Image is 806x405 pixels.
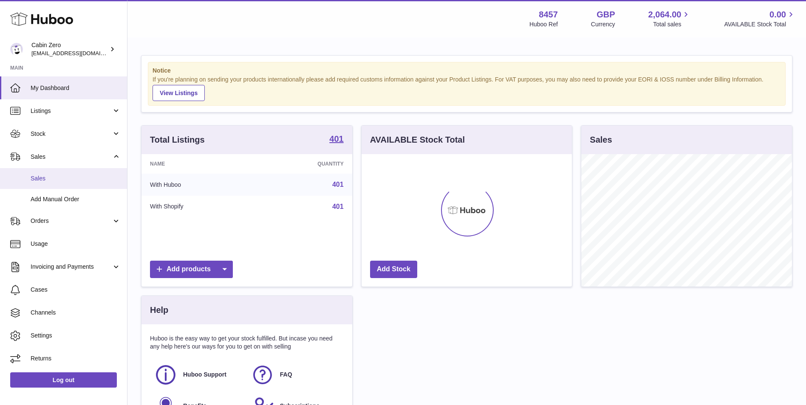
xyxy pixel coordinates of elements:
strong: GBP [597,9,615,20]
a: View Listings [153,85,205,101]
span: Stock [31,130,112,138]
span: AVAILABLE Stock Total [724,20,796,28]
span: [EMAIL_ADDRESS][DOMAIN_NAME] [31,50,125,56]
a: Add products [150,261,233,278]
a: FAQ [251,363,339,386]
span: Settings [31,332,121,340]
div: Cabin Zero [31,41,108,57]
div: Currency [591,20,615,28]
a: 2,064.00 Total sales [648,9,691,28]
span: Orders [31,217,112,225]
span: Invoicing and Payments [31,263,112,271]
a: 401 [332,181,344,188]
a: 401 [329,135,343,145]
td: With Shopify [141,196,255,218]
img: internalAdmin-8457@internal.huboo.com [10,43,23,56]
a: Huboo Support [154,363,243,386]
span: Cases [31,286,121,294]
a: 0.00 AVAILABLE Stock Total [724,9,796,28]
span: Returns [31,354,121,363]
h3: Sales [590,134,612,146]
span: FAQ [280,371,292,379]
span: 0.00 [769,9,786,20]
span: Sales [31,174,121,183]
span: Sales [31,153,112,161]
span: Add Manual Order [31,195,121,203]
span: Usage [31,240,121,248]
h3: Total Listings [150,134,205,146]
span: 2,064.00 [648,9,682,20]
div: Huboo Ref [529,20,558,28]
strong: Notice [153,67,781,75]
p: Huboo is the easy way to get your stock fulfilled. But incase you need any help here's our ways f... [150,335,344,351]
a: 401 [332,203,344,210]
strong: 8457 [539,9,558,20]
span: Total sales [653,20,691,28]
h3: Help [150,304,168,316]
span: Huboo Support [183,371,226,379]
strong: 401 [329,135,343,143]
span: My Dashboard [31,84,121,92]
th: Quantity [255,154,352,174]
h3: AVAILABLE Stock Total [370,134,465,146]
a: Log out [10,372,117,388]
a: Add Stock [370,261,417,278]
td: With Huboo [141,174,255,196]
th: Name [141,154,255,174]
span: Channels [31,309,121,317]
div: If you're planning on sending your products internationally please add required customs informati... [153,76,781,101]
span: Listings [31,107,112,115]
